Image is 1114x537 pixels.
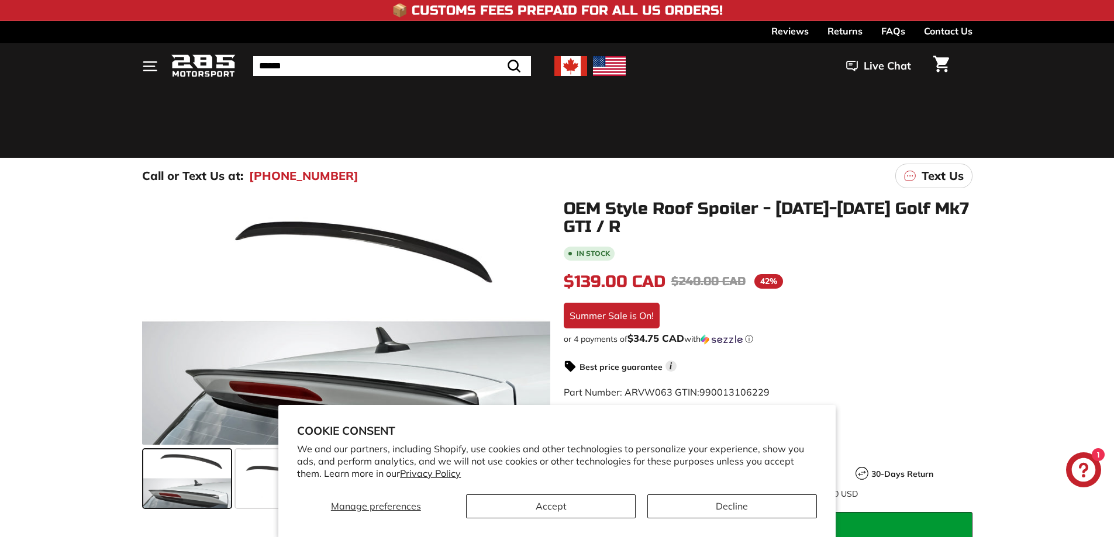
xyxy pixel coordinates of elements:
[864,58,911,74] span: Live Chat
[627,332,684,344] span: $34.75 CAD
[564,272,665,292] span: $139.00 CAD
[249,167,358,185] a: [PHONE_NUMBER]
[142,167,243,185] p: Call or Text Us at:
[924,21,972,41] a: Contact Us
[580,362,663,372] strong: Best price guarantee
[297,494,454,518] button: Manage preferences
[881,21,905,41] a: FAQs
[400,467,461,479] a: Privacy Policy
[699,386,770,398] span: 990013106229
[871,469,933,479] strong: 30-Days Return
[466,494,636,518] button: Accept
[564,333,972,345] div: or 4 payments of$34.75 CADwithSezzle Click to learn more about Sezzle
[1063,452,1105,490] inbox-online-store-chat: Shopify online store chat
[831,51,926,81] button: Live Chat
[564,333,972,345] div: or 4 payments of with
[895,164,972,188] a: Text Us
[922,167,964,185] p: Text Us
[392,4,723,18] h4: 📦 Customs Fees Prepaid for All US Orders!
[564,386,770,398] span: Part Number: ARVW063 GTIN:
[771,21,809,41] a: Reviews
[297,443,817,479] p: We and our partners, including Shopify, use cookies and other technologies to personalize your ex...
[754,274,783,289] span: 42%
[171,53,236,80] img: Logo_285_Motorsport_areodynamics_components
[701,334,743,345] img: Sezzle
[577,250,610,257] b: In stock
[564,303,660,328] div: Summer Sale is On!
[564,200,972,236] h1: OEM Style Roof Spoiler - [DATE]-[DATE] Golf Mk7 GTI / R
[297,424,817,438] h2: Cookie consent
[665,361,677,372] span: i
[647,494,817,518] button: Decline
[253,56,531,76] input: Search
[331,500,421,512] span: Manage preferences
[827,21,863,41] a: Returns
[926,46,956,86] a: Cart
[671,274,746,289] span: $240.00 CAD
